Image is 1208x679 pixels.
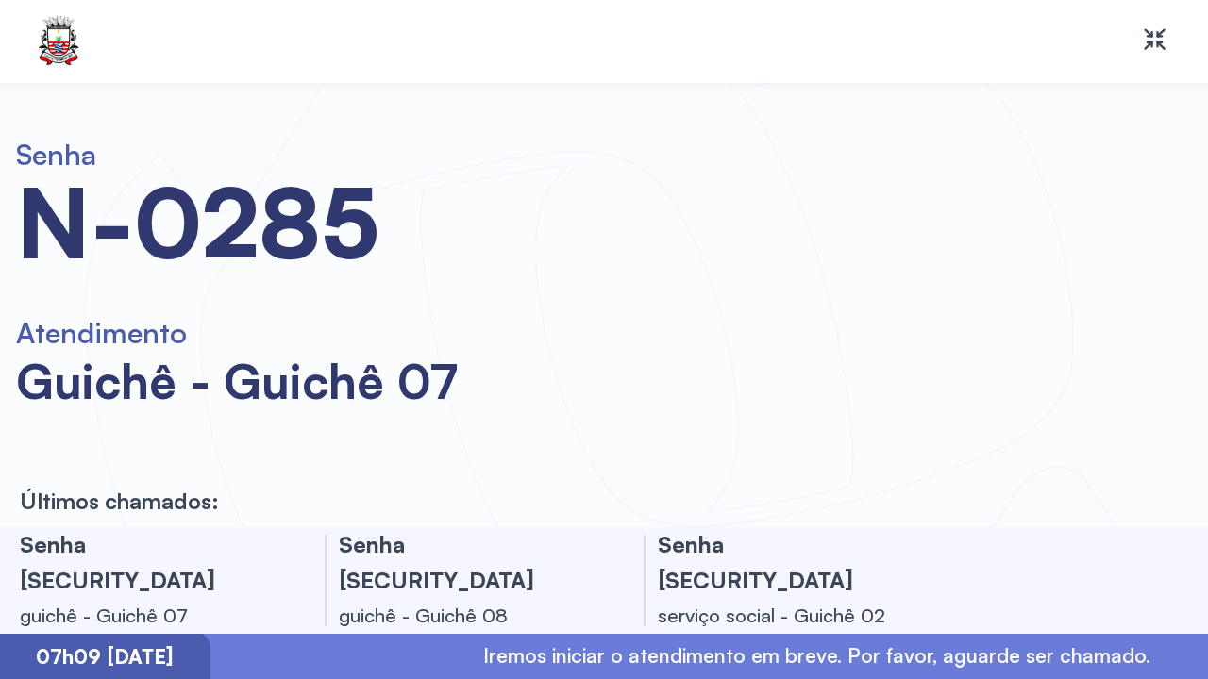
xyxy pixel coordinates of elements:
img: Logotipo do estabelecimento [32,16,86,68]
h6: Senha [16,137,653,173]
h3: Senha [SECURITY_DATA] [20,527,277,599]
div: guichê - Guichê 08 [339,598,596,634]
p: Últimos chamados: [20,488,219,515]
h3: Senha [SECURITY_DATA] [339,527,596,599]
div: guichê - Guichê 07 [20,598,277,634]
div: serviço social - Guichê 02 [658,598,915,634]
h3: Senha [SECURITY_DATA] [658,527,915,599]
div: guichê - Guichê 07 [16,351,653,410]
h6: Atendimento [16,315,653,351]
div: N-0285 [16,173,653,272]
